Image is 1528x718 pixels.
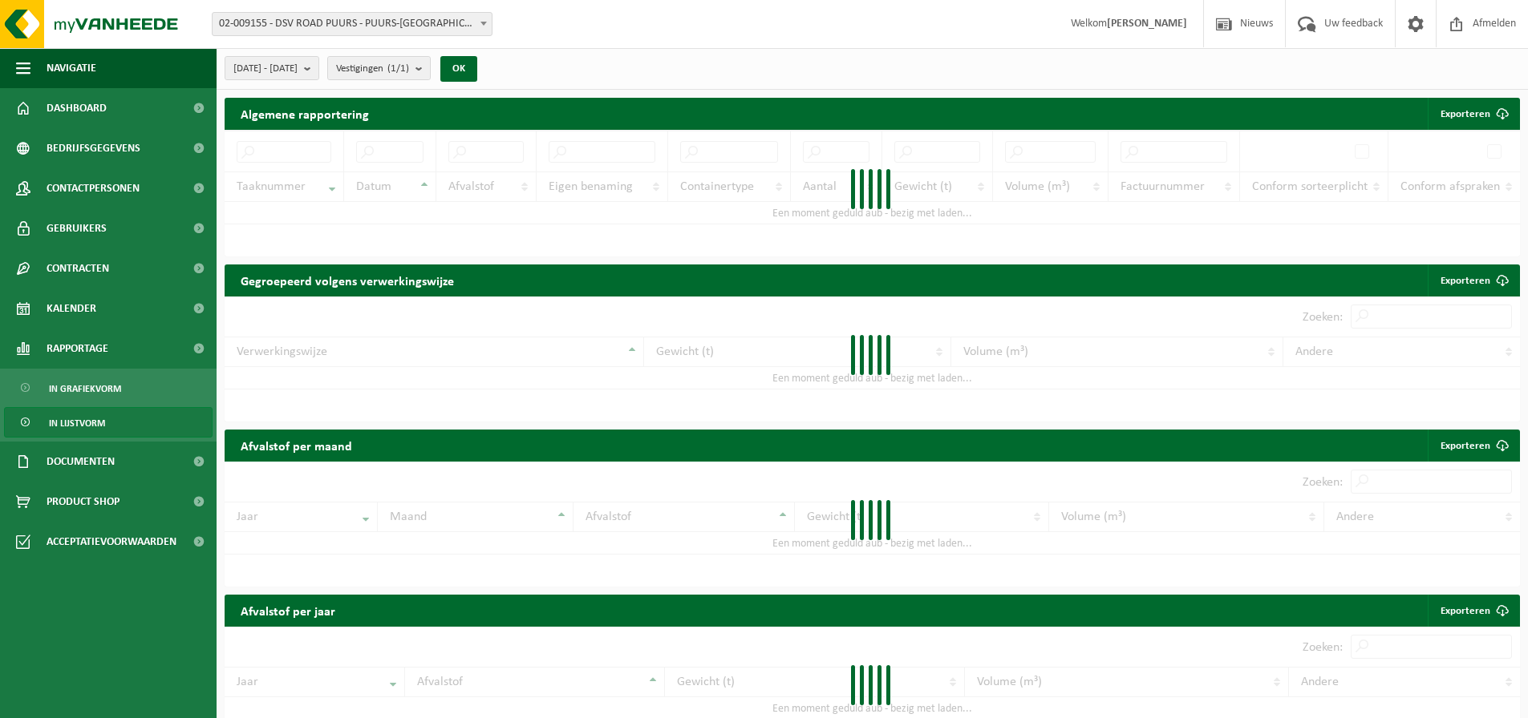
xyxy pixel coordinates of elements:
span: 02-009155 - DSV ROAD PUURS - PUURS-SINT-AMANDS [212,12,492,36]
span: Gebruikers [47,208,107,248]
span: Vestigingen [336,57,409,81]
span: Product Shop [47,482,120,522]
a: Exporteren [1428,595,1518,627]
h2: Afvalstof per maand [225,430,368,461]
span: Kalender [47,288,96,329]
button: Vestigingen(1/1) [327,56,431,80]
span: Dashboard [47,88,107,128]
a: Exporteren [1428,264,1518,296]
button: [DATE] - [DATE] [225,56,319,80]
span: Contracten [47,248,109,288]
a: Exporteren [1428,430,1518,462]
count: (1/1) [387,63,409,74]
span: Bedrijfsgegevens [47,128,140,168]
h2: Algemene rapportering [225,98,385,130]
strong: [PERSON_NAME] [1107,18,1187,30]
span: [DATE] - [DATE] [233,57,298,81]
h2: Afvalstof per jaar [225,595,351,626]
button: OK [440,56,477,82]
span: In lijstvorm [49,408,105,438]
span: 02-009155 - DSV ROAD PUURS - PUURS-SINT-AMANDS [213,13,492,35]
h2: Gegroepeerd volgens verwerkingswijze [225,264,470,296]
span: Contactpersonen [47,168,140,208]
span: Acceptatievoorwaarden [47,522,176,562]
span: Documenten [47,442,115,482]
span: Rapportage [47,329,108,369]
button: Exporteren [1428,98,1518,130]
a: In lijstvorm [4,407,213,438]
span: In grafiekvorm [49,373,121,404]
a: In grafiekvorm [4,373,213,403]
span: Navigatie [47,48,96,88]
